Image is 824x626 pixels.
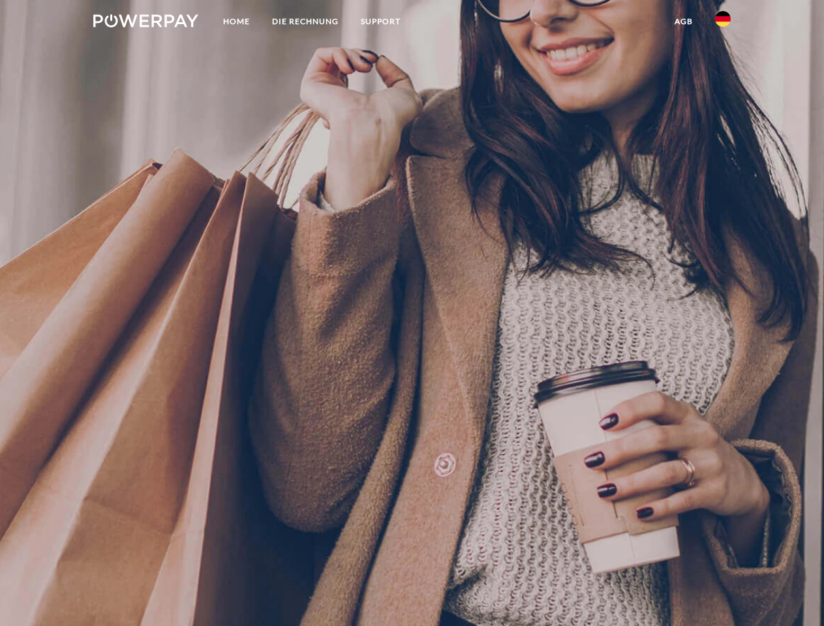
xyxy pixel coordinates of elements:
[715,11,731,27] img: de
[261,10,350,33] a: DIE RECHNUNG
[93,14,198,27] img: logo-powerpay-white.svg
[350,10,412,33] a: SUPPORT
[212,10,261,33] a: Home
[664,10,704,33] a: agb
